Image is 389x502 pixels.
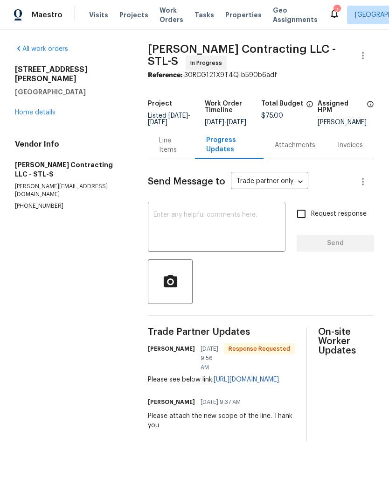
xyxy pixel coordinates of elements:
p: [PERSON_NAME][EMAIL_ADDRESS][DOMAIN_NAME] [15,183,125,198]
span: [DATE] [168,113,188,119]
h2: [STREET_ADDRESS][PERSON_NAME] [15,65,125,84]
div: Line Items [159,136,184,155]
span: Projects [119,10,148,20]
span: On-site Worker Updates [318,327,374,355]
a: Home details [15,109,56,116]
span: Tasks [194,12,214,18]
h5: Assigned HPM [318,100,364,113]
span: Response Requested [225,344,294,354]
h5: [PERSON_NAME] Contracting LLC - STL-S [15,160,125,179]
span: Properties [225,10,262,20]
h5: Total Budget [261,100,303,107]
span: - [148,113,190,126]
span: [DATE] [205,119,224,126]
div: Please attach the new scope of the line. Thank you [148,411,295,430]
span: The total cost of line items that have been proposed by Opendoor. This sum includes line items th... [306,100,313,113]
div: Attachments [275,141,315,150]
span: In Progress [190,58,226,68]
div: [PERSON_NAME] [318,119,374,126]
span: [DATE] [148,119,167,126]
span: Visits [89,10,108,20]
div: Trade partner only [231,174,308,190]
span: [PERSON_NAME] Contracting LLC - STL-S [148,43,336,67]
div: Please see below link: [148,375,295,384]
span: - [205,119,246,126]
a: All work orders [15,46,68,52]
span: $75.00 [261,113,283,119]
div: 7 [333,6,340,15]
a: [URL][DOMAIN_NAME] [214,376,279,383]
span: [DATE] [227,119,246,126]
h5: Work Order Timeline [205,100,261,113]
div: Progress Updates [206,135,252,154]
span: Trade Partner Updates [148,327,295,337]
h4: Vendor Info [15,140,125,149]
span: [DATE] 9:56 AM [201,344,218,372]
h5: Project [148,100,172,107]
span: [DATE] 9:37 AM [201,397,241,407]
span: Work Orders [160,6,183,24]
span: Maestro [32,10,63,20]
span: Request response [311,209,367,219]
h6: [PERSON_NAME] [148,344,195,354]
b: Reference: [148,72,182,78]
span: Listed [148,113,190,126]
h5: [GEOGRAPHIC_DATA] [15,87,125,97]
div: 30RCG121X9T4Q-b590b6adf [148,71,374,80]
div: Invoices [338,141,363,150]
span: Geo Assignments [273,6,318,24]
span: Send Message to [148,177,225,186]
span: The hpm assigned to this work order. [367,100,374,119]
h6: [PERSON_NAME] [148,397,195,407]
p: [PHONE_NUMBER] [15,202,125,210]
